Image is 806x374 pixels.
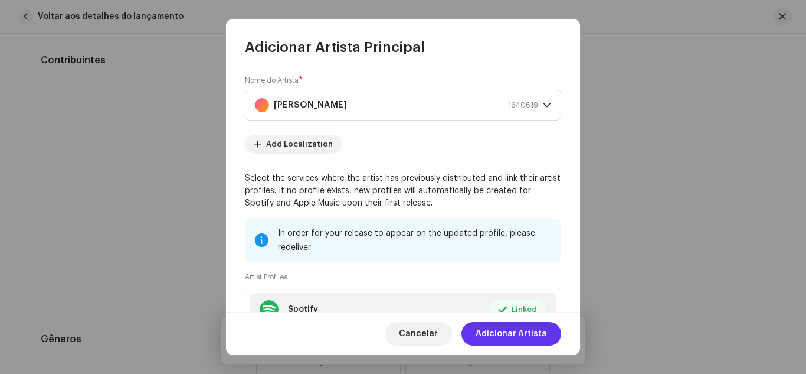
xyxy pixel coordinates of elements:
[274,90,347,120] strong: [PERSON_NAME]
[245,76,303,85] label: Nome do Artista
[543,90,551,120] div: dropdown trigger
[245,135,342,154] button: Add Localization
[385,322,452,346] button: Cancelar
[278,226,552,255] div: In order for your release to appear on the updated profile, please redeliver
[255,90,543,120] span: Denise Campos
[245,173,561,210] p: Select the services where the artist has previously distributed and link their artist profiles. I...
[245,271,287,283] small: Artist Profiles
[288,305,318,314] div: Spotify
[461,322,561,346] button: Adicionar Artista
[512,298,537,321] span: Linked
[399,322,438,346] span: Cancelar
[245,38,425,57] span: Adicionar Artista Principal
[266,132,333,156] span: Add Localization
[489,300,546,319] button: Linked
[476,322,547,346] span: Adicionar Artista
[508,90,538,120] span: 1640619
